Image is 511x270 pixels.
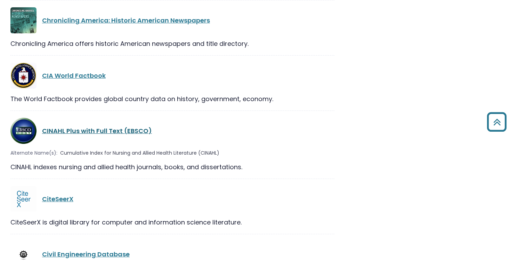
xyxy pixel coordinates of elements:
span: Cumulative Index for Nursing and Allied Health Literature (CINAHL) [60,149,219,157]
a: CIA World Factbook [42,71,106,80]
div: The World Factbook provides global country data on history, government, economy. [10,94,334,104]
a: Civil Engineering Database [42,250,130,259]
a: Chronicling America: Historic American Newspapers [42,16,210,25]
a: Back to Top [484,115,509,128]
span: Alternate Name(s): [10,149,57,157]
div: CINAHL indexes nursing and allied health journals, books, and dissertations. [10,162,334,172]
div: Chronicling America offers historic American newspapers and title directory. [10,39,334,48]
a: CINAHL Plus with Full Text (EBSCO) [42,126,152,135]
div: CiteSeerX is digital library for computer and information science literature. [10,218,334,227]
a: CiteSeerX [42,195,73,203]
